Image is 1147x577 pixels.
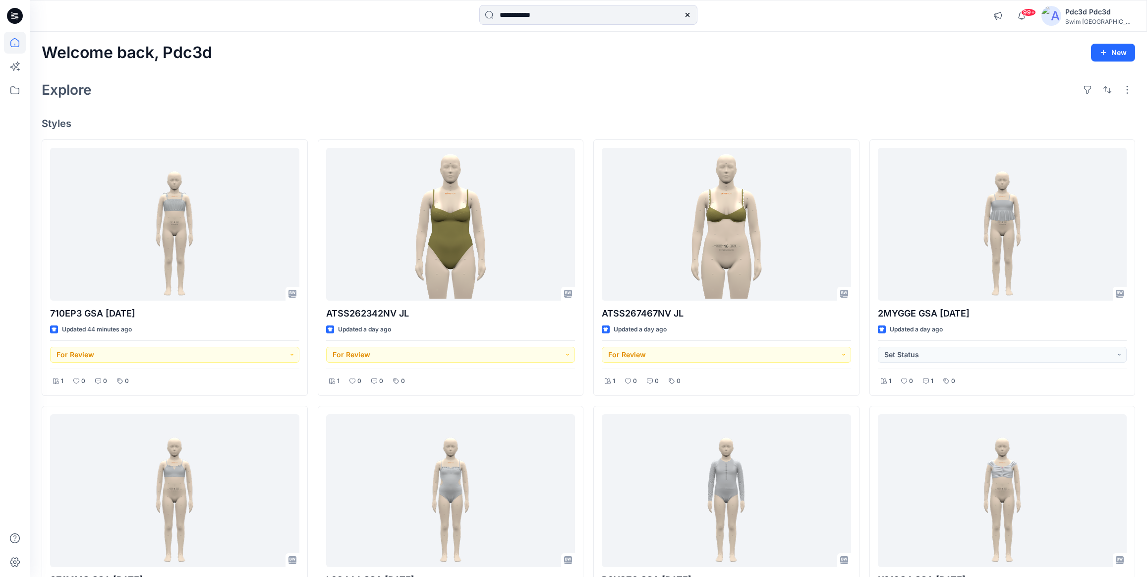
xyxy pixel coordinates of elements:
[50,414,299,567] a: 6Z1MMG GSA 2025.6.17
[62,324,132,335] p: Updated 44 minutes ago
[61,376,63,386] p: 1
[633,376,637,386] p: 0
[42,44,212,62] h2: Welcome back, Pdc3d
[1091,44,1135,62] button: New
[1065,18,1135,25] div: Swim [GEOGRAPHIC_DATA]
[878,148,1127,301] a: 2MYGGE GSA 2025.6.16
[357,376,361,386] p: 0
[42,82,92,98] h2: Explore
[338,324,391,335] p: Updated a day ago
[42,118,1135,129] h4: Styles
[677,376,681,386] p: 0
[951,376,955,386] p: 0
[125,376,129,386] p: 0
[890,324,943,335] p: Updated a day ago
[1041,6,1061,26] img: avatar
[326,148,575,301] a: ATSS262342NV JL
[326,307,575,321] p: ATSS262342NV JL
[613,376,615,386] p: 1
[614,324,667,335] p: Updated a day ago
[337,376,340,386] p: 1
[931,376,933,386] p: 1
[50,307,299,321] p: 710EP3 GSA [DATE]
[889,376,891,386] p: 1
[81,376,85,386] p: 0
[878,307,1127,321] p: 2MYGGE GSA [DATE]
[878,414,1127,567] a: X018G4 GSA 2025.9.2
[379,376,383,386] p: 0
[909,376,913,386] p: 0
[1065,6,1135,18] div: Pdc3d Pdc3d
[655,376,659,386] p: 0
[103,376,107,386] p: 0
[602,414,851,567] a: P6Y8Z6 GSA 2025.09.02
[326,414,575,567] a: L08444 GSA 2025.6.20
[602,148,851,301] a: ATSS267467NV JL
[50,148,299,301] a: 710EP3 GSA 2025.9.2
[401,376,405,386] p: 0
[1021,8,1036,16] span: 99+
[602,307,851,321] p: ATSS267467NV JL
